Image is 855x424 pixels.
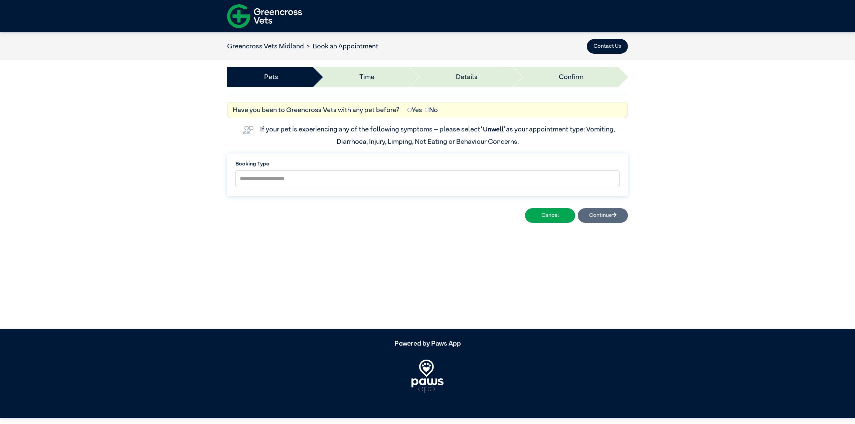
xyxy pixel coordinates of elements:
img: vet [240,123,256,137]
li: Book an Appointment [304,41,378,51]
nav: breadcrumb [227,41,378,51]
a: Greencross Vets Midland [227,43,304,50]
button: Contact Us [587,39,628,54]
button: Cancel [525,208,575,223]
label: Have you been to Greencross Vets with any pet before? [233,105,399,115]
img: PawsApp [411,360,444,393]
label: If your pet is experiencing any of the following symptoms – please select as your appointment typ... [260,126,616,145]
span: “Unwell” [480,126,506,133]
label: Yes [407,105,422,115]
h5: Powered by Paws App [227,340,628,348]
input: No [425,108,429,112]
label: Booking Type [235,160,620,168]
img: f-logo [227,2,302,31]
label: No [425,105,438,115]
a: Pets [264,72,278,82]
input: Yes [407,108,412,112]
